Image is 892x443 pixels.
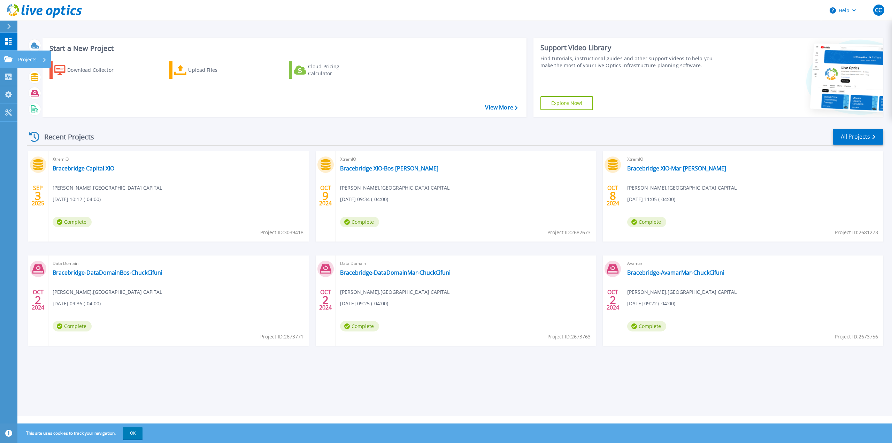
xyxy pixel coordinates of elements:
span: [PERSON_NAME] , [GEOGRAPHIC_DATA] CAPITAL [627,288,737,296]
div: SEP 2025 [31,183,45,208]
span: 2 [35,297,41,303]
span: This site uses cookies to track your navigation. [19,427,143,440]
span: Complete [627,217,666,227]
a: View More [485,104,517,111]
div: Upload Files [188,63,244,77]
span: [DATE] 09:36 (-04:00) [53,300,101,307]
span: [PERSON_NAME] , [GEOGRAPHIC_DATA] CAPITAL [340,288,449,296]
span: 9 [322,193,329,199]
span: 3 [35,193,41,199]
span: Data Domain [340,260,592,267]
span: [DATE] 11:05 (-04:00) [627,196,675,203]
span: Avamar [627,260,879,267]
div: Download Collector [67,63,123,77]
span: 2 [322,297,329,303]
a: Bracebridge Capital XIO [53,165,114,172]
div: Cloud Pricing Calculator [308,63,364,77]
div: OCT 2024 [319,287,332,313]
span: XtremIO [627,155,879,163]
span: Project ID: 2673763 [547,333,591,341]
div: Support Video Library [540,43,721,52]
button: OK [123,427,143,440]
span: Project ID: 2673756 [835,333,878,341]
span: [PERSON_NAME] , [GEOGRAPHIC_DATA] CAPITAL [53,184,162,192]
span: Complete [627,321,666,331]
a: Bracebridge XIO-Mar [PERSON_NAME] [627,165,726,172]
span: XtremIO [53,155,305,163]
span: [DATE] 09:22 (-04:00) [627,300,675,307]
div: Find tutorials, instructional guides and other support videos to help you make the most of your L... [540,55,721,69]
a: Bracebridge-DataDomainBos-ChuckCifuni [53,269,162,276]
div: OCT 2024 [319,183,332,208]
span: 8 [610,193,616,199]
div: OCT 2024 [31,287,45,313]
p: Projects [18,51,37,69]
a: Bracebridge-AvamarMar-ChuckCifuni [627,269,724,276]
h3: Start a New Project [49,45,517,52]
span: Complete [340,217,379,227]
span: [PERSON_NAME] , [GEOGRAPHIC_DATA] CAPITAL [627,184,737,192]
span: Complete [53,321,92,331]
a: Cloud Pricing Calculator [289,61,367,79]
a: Upload Files [169,61,247,79]
a: Bracebridge-DataDomainMar-ChuckCifuni [340,269,451,276]
span: [PERSON_NAME] , [GEOGRAPHIC_DATA] CAPITAL [340,184,449,192]
a: All Projects [833,129,883,145]
span: XtremIO [340,155,592,163]
span: [DATE] 10:12 (-04:00) [53,196,101,203]
a: Bracebridge XIO-Bos [PERSON_NAME] [340,165,438,172]
span: Data Domain [53,260,305,267]
span: Project ID: 3039418 [260,229,303,236]
span: CC [875,7,882,13]
span: Project ID: 2682673 [547,229,591,236]
div: OCT 2024 [606,183,620,208]
a: Download Collector [49,61,127,79]
span: Project ID: 2673771 [260,333,303,341]
a: Explore Now! [540,96,593,110]
span: Project ID: 2681273 [835,229,878,236]
div: Recent Projects [27,128,103,145]
span: [PERSON_NAME] , [GEOGRAPHIC_DATA] CAPITAL [53,288,162,296]
span: [DATE] 09:25 (-04:00) [340,300,388,307]
span: [DATE] 09:34 (-04:00) [340,196,388,203]
div: OCT 2024 [606,287,620,313]
span: Complete [53,217,92,227]
span: 2 [610,297,616,303]
span: Complete [340,321,379,331]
